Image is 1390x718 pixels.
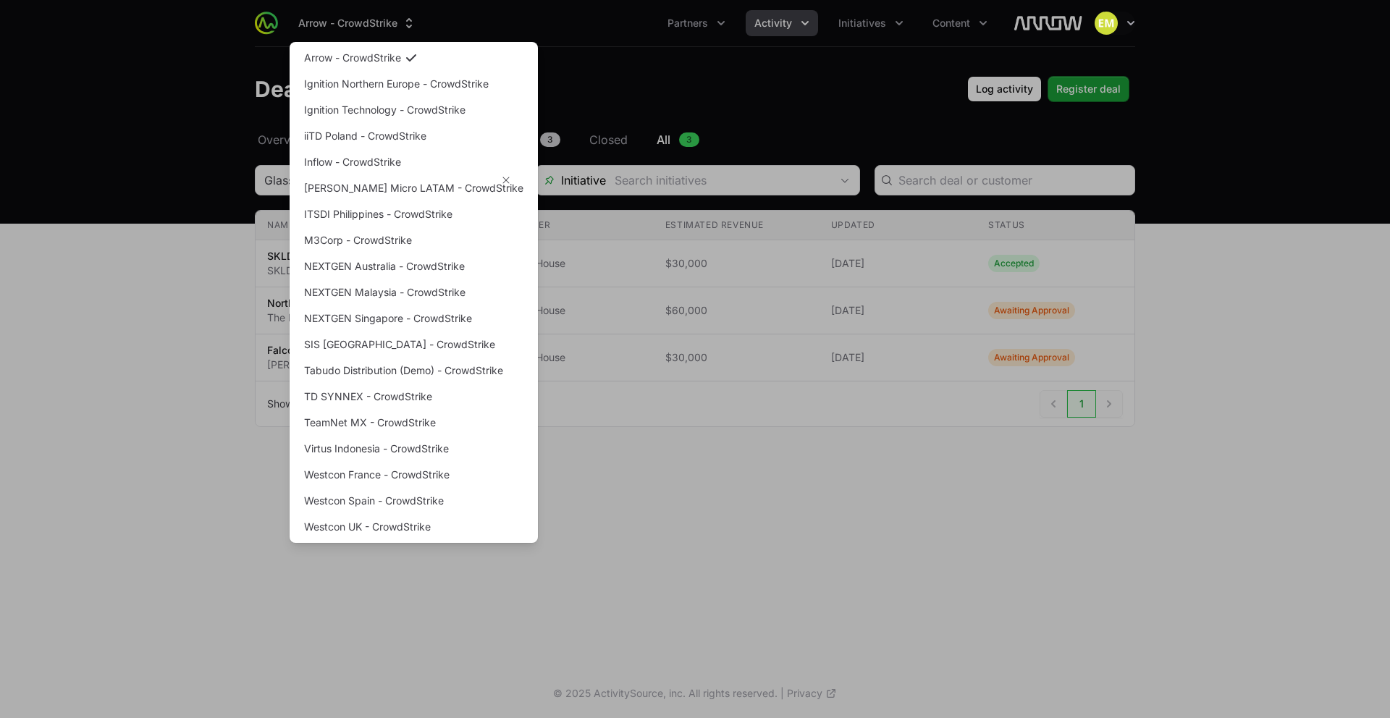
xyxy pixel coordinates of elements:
a: SIS [GEOGRAPHIC_DATA] - CrowdStrike [292,331,535,358]
a: iiTD Poland - CrowdStrike [292,123,535,149]
a: Virtus Indonesia - CrowdStrike [292,436,535,462]
a: M3Corp - CrowdStrike [292,227,535,253]
a: ITSDI Philippines - CrowdStrike [292,201,535,227]
img: Eric Mingus [1095,12,1118,35]
a: Ignition Northern Europe - CrowdStrike [292,71,535,97]
a: Tabudo Distribution (Demo) - CrowdStrike [292,358,535,384]
a: TD SYNNEX - CrowdStrike [292,384,535,410]
a: Westcon Spain - CrowdStrike [292,488,535,514]
button: Remove [492,166,521,195]
div: Supplier switch menu [290,10,425,36]
a: NEXTGEN Malaysia - CrowdStrike [292,279,535,305]
a: NEXTGEN Australia - CrowdStrike [292,253,535,279]
a: NEXTGEN Singapore - CrowdStrike [292,305,535,331]
a: Arrow - CrowdStrike [292,45,535,71]
div: Open [830,166,859,195]
a: Westcon France - CrowdStrike [292,462,535,488]
a: Ignition Technology - CrowdStrike [292,97,535,123]
a: Westcon UK - CrowdStrike [292,514,535,540]
a: [PERSON_NAME] Micro LATAM - CrowdStrike [292,175,535,201]
a: Inflow - CrowdStrike [292,149,535,175]
div: Main navigation [278,10,996,36]
a: TeamNet MX - CrowdStrike [292,410,535,436]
